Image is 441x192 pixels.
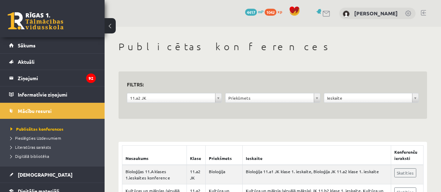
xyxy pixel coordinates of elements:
th: Nosaukums [122,146,187,165]
img: Gvenda Liepiņa [343,10,350,17]
td: Bioloģija 11.a1 JK klase 1. ieskaite, Bioloģija JK 11.a2 klase 1. ieskaite [243,165,391,184]
a: Rīgas 1. Tālmācības vidusskola [8,12,63,30]
a: Pieslēgties Uzdevumiem [10,135,98,141]
span: Priekšmets [228,93,311,102]
th: Priekšmets [205,146,242,165]
a: Digitālā bibliotēka [10,153,98,159]
a: Priekšmets [226,93,320,102]
span: Ieskaite [327,93,409,102]
a: Informatīvie ziņojumi [9,86,96,102]
a: Ieskaite [324,93,418,102]
h3: Filtrs: [127,80,410,89]
span: Digitālā bibliotēka [10,153,49,159]
a: [DEMOGRAPHIC_DATA] [9,167,96,183]
span: Pieslēgties Uzdevumiem [10,135,61,141]
span: Sākums [18,42,36,48]
h1: Publicētas konferences [119,41,427,53]
a: Aktuāli [9,54,96,70]
a: 11.a2 JK [127,93,221,102]
a: Mācību resursi [9,103,96,119]
th: Klase [187,146,205,165]
span: mP [258,9,264,14]
span: 4417 [245,9,257,16]
span: Mācību resursi [18,108,52,114]
th: Ieskaite [243,146,391,165]
legend: Ziņojumi [18,70,96,86]
span: Aktuāli [18,59,35,65]
th: Konferenču ieraksti [391,146,424,165]
a: Sākums [9,37,96,53]
a: Publicētas konferences [10,126,98,132]
span: 1042 [265,9,276,16]
i: 92 [86,74,96,83]
a: 4417 mP [245,9,264,14]
span: [DEMOGRAPHIC_DATA] [18,171,73,178]
td: Bioloģijas 11.A klases 1.ieskaites konference [122,165,187,184]
span: 11.a2 JK [130,93,212,102]
span: Publicētas konferences [10,126,63,132]
span: xp [277,9,282,14]
a: Skatīties [394,168,416,177]
span: Literatūras saraksts [10,144,51,150]
a: Ziņojumi92 [9,70,96,86]
a: 1042 xp [265,9,286,14]
legend: Informatīvie ziņojumi [18,86,96,102]
td: 11.a2 JK [187,165,205,184]
a: Literatūras saraksts [10,144,98,150]
td: Bioloģija [205,165,242,184]
a: [PERSON_NAME] [354,10,398,17]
